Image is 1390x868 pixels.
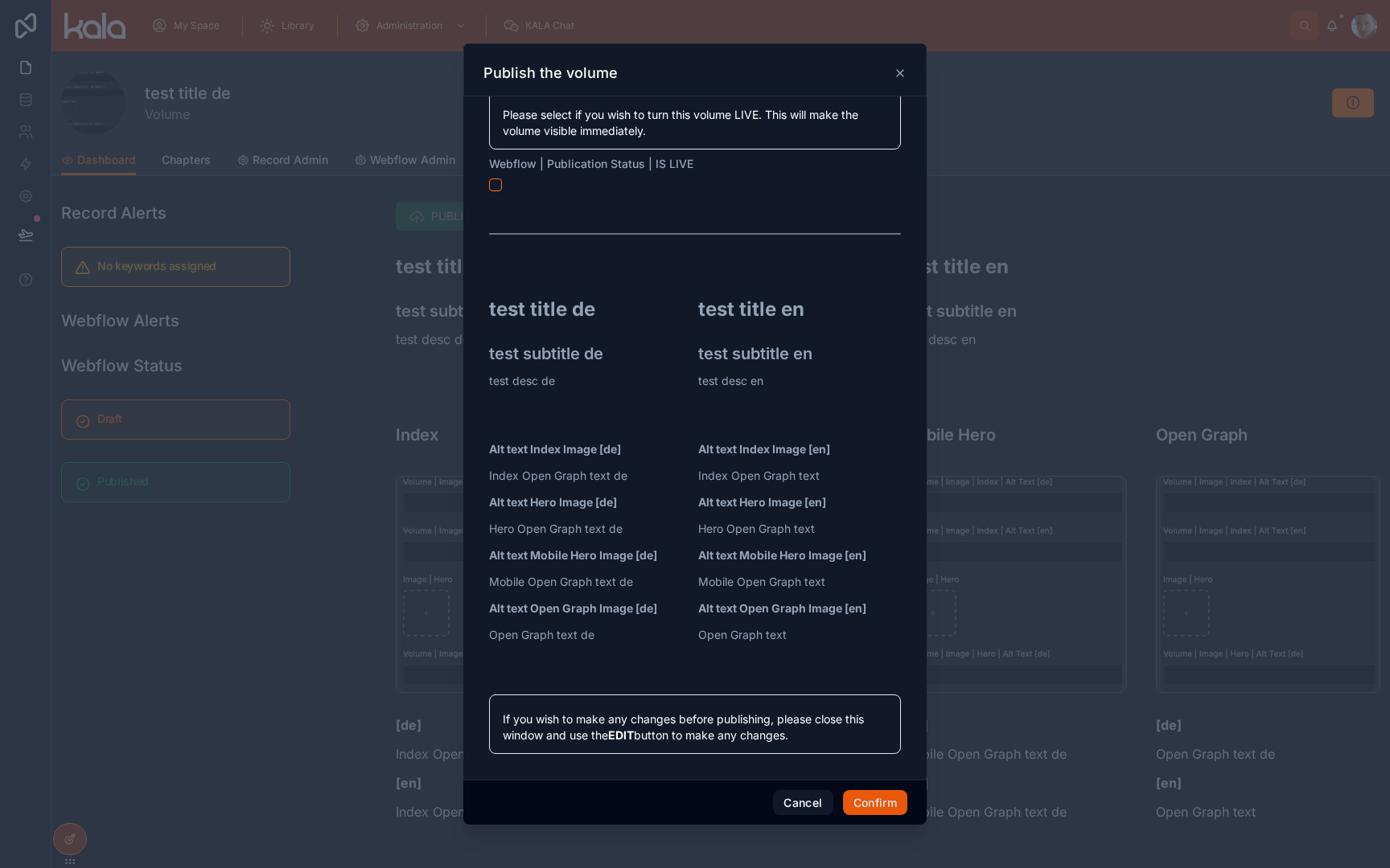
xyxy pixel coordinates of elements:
[503,107,887,139] div: Please select if you wish to turn this volume LIVE. This will make the volume visible immediately.
[489,442,621,456] strong: Alt text Index Image [de]
[698,342,901,366] h3: test subtitle en
[698,548,866,562] strong: Alt text Mobile Hero Image [en]
[698,495,826,509] strong: Alt text Hero Image [en]
[489,157,693,170] span: Webflow | Publication Status | IS LIVE
[503,712,864,742] span: If you wish to make any changes before publishing, please close this window and use the button to...
[489,495,617,509] strong: Alt text Hero Image [de]
[489,296,692,322] h2: test title de
[773,790,833,816] button: Cancel
[489,601,657,615] strong: Alt text Open Graph Image [de]
[698,520,901,537] p: Hero Open Graph text
[698,442,830,456] strong: Alt text Index Image [en]
[503,108,858,137] span: Please select if you wish to turn this volume LIVE. This will make the volume visible immediately.
[698,626,901,643] p: Open Graph text
[489,342,692,366] h3: test subtitle de
[489,548,657,562] strong: Alt text Mobile Hero Image [de]
[489,372,692,389] p: test desc de
[698,467,901,484] p: Index Open Graph text
[503,711,887,743] div: If you wish to make any changes before publishing, please close this window and use the **EDIT** ...
[698,573,901,590] p: Mobile Open Graph text
[608,728,634,742] strong: EDIT
[489,626,692,643] p: Open Graph text de
[489,573,692,590] p: Mobile Open Graph text de
[843,790,907,816] button: Confirm
[698,296,901,322] h2: test title en
[489,520,692,537] p: Hero Open Graph text de
[698,601,866,615] strong: Alt text Open Graph Image [en]
[489,467,692,484] p: Index Open Graph text de
[698,372,901,389] p: test desc en
[483,63,618,83] h3: Publish the volume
